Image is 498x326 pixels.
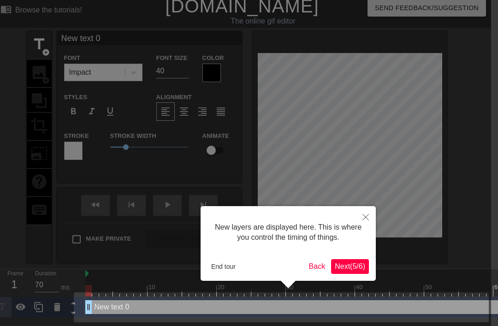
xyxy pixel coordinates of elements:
[305,259,329,274] button: Back
[356,206,376,227] button: Close
[207,213,369,252] div: New layers are displayed here. This is where you control the timing of things.
[335,262,365,270] span: Next ( 5 / 6 )
[207,260,239,273] button: End tour
[331,259,369,274] button: Next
